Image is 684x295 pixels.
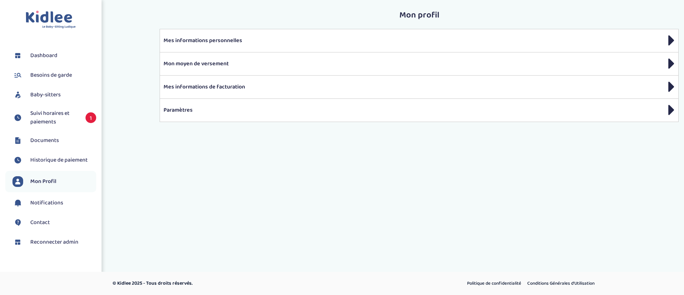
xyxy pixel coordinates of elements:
[164,60,675,68] p: Mon moyen de versement
[12,135,96,146] a: Documents
[12,217,96,228] a: Contact
[30,71,72,80] span: Besoins de garde
[85,112,96,123] span: 1
[30,199,63,207] span: Notifications
[465,279,524,288] a: Politique de confidentialité
[164,83,675,91] p: Mes informations de facturation
[12,70,23,81] img: besoin.svg
[12,90,96,100] a: Baby-sitters
[26,11,76,29] img: logo.svg
[12,155,23,166] img: suivihoraire.svg
[30,51,57,60] span: Dashboard
[113,280,372,287] p: © Kidlee 2025 - Tous droits réservés.
[12,155,96,166] a: Historique de paiement
[12,198,23,208] img: notification.svg
[12,50,96,61] a: Dashboard
[12,50,23,61] img: dashboard.svg
[30,91,61,99] span: Baby-sitters
[12,237,23,248] img: dashboard.svg
[12,198,96,208] a: Notifications
[12,112,23,123] img: suivihoraire.svg
[12,90,23,100] img: babysitters.svg
[12,237,96,248] a: Reconnecter admin
[160,11,679,20] h2: Mon profil
[164,36,675,45] p: Mes informations personnelles
[30,238,78,246] span: Reconnecter admin
[164,106,675,115] p: Paramètres
[525,279,597,288] a: Conditions Générales d’Utilisation
[12,176,23,187] img: profil.svg
[12,135,23,146] img: documents.svg
[30,109,78,126] span: Suivi horaires et paiements
[12,176,96,187] a: Mon Profil
[12,217,23,228] img: contact.svg
[30,156,88,164] span: Historique de paiement
[30,218,50,227] span: Contact
[12,70,96,81] a: Besoins de garde
[12,109,96,126] a: Suivi horaires et paiements 1
[30,136,59,145] span: Documents
[30,177,56,186] span: Mon Profil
